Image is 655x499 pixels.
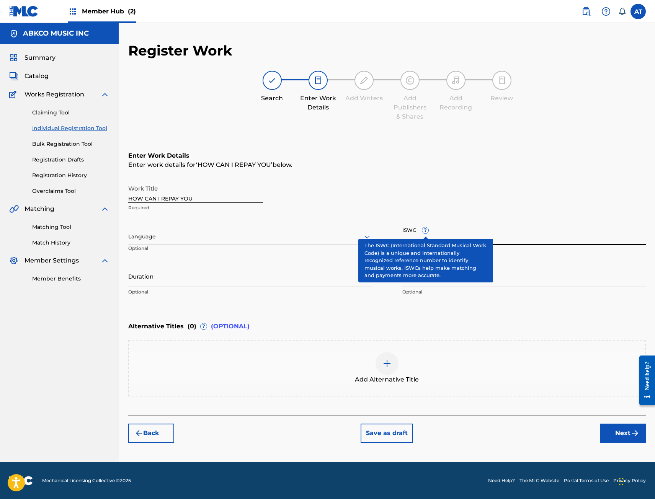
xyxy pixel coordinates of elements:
h5: ABKCO MUSIC INC [23,29,89,38]
span: Alternative Titles [128,322,184,331]
a: Matching Tool [32,223,109,231]
div: Add Recording [437,94,475,112]
span: Add Alternative Title [355,375,419,384]
span: HOW CAN I REPAY YOU [196,161,273,168]
div: Add Writers [345,94,383,103]
img: step indicator icon for Search [268,76,277,85]
img: 7ee5dd4eb1f8a8e3ef2f.svg [134,429,144,438]
div: Review [483,94,521,103]
span: Member Settings [25,256,79,265]
p: Optional [128,289,372,295]
span: Mechanical Licensing Collective © 2025 [42,477,131,484]
img: expand [100,90,109,99]
a: Match History [32,239,109,247]
a: SummarySummary [9,53,56,62]
span: Matching [25,204,54,214]
img: f7272a7cc735f4ea7f67.svg [630,429,640,438]
span: (OPTIONAL) [211,322,250,331]
img: Works Registration [9,90,19,99]
img: step indicator icon for Add Publishers & Shares [405,76,415,85]
span: Summary [25,53,56,62]
img: MLC Logo [9,6,39,17]
img: add [382,359,392,368]
div: Enter Work Details [299,94,337,112]
img: Matching [9,204,19,214]
h6: Enter Work Details [128,151,646,160]
span: HOW CAN I REPAY YOU [198,161,271,168]
span: Enter work details for [128,161,196,168]
button: Back [128,424,174,443]
div: Notifications [618,8,626,15]
div: Add Publishers & Shares [391,94,429,121]
img: step indicator icon for Enter Work Details [314,76,323,85]
a: Portal Terms of Use [564,477,609,484]
a: CatalogCatalog [9,72,49,81]
a: Registration History [32,171,109,179]
a: Privacy Policy [613,477,646,484]
img: step indicator icon for Add Writers [359,76,369,85]
span: ? [478,274,484,280]
img: Catalog [9,72,18,81]
span: Catalog [25,72,49,81]
a: Registration Drafts [32,156,109,164]
p: Required [128,204,263,211]
a: Need Help? [488,477,515,484]
a: Overclaims Tool [32,187,109,195]
img: search [581,7,591,16]
a: Public Search [578,4,594,19]
a: Bulk Registration Tool [32,140,109,148]
span: ? [201,323,207,329]
div: User Menu [630,4,646,19]
img: step indicator icon for Add Recording [451,76,461,85]
img: expand [100,256,109,265]
span: below. [273,161,292,168]
span: ( 0 ) [188,322,196,331]
p: Optional [402,246,646,253]
span: Works Registration [25,90,84,99]
p: Optional [128,245,202,258]
a: The MLC Website [519,477,559,484]
img: Summary [9,53,18,62]
iframe: Chat Widget [617,462,655,499]
button: Save as draft [361,424,413,443]
span: Member Hub [82,7,136,16]
span: (2) [128,8,136,15]
h2: Register Work [128,42,232,59]
div: Drag [619,470,624,493]
p: Optional [402,289,646,295]
div: Help [598,4,614,19]
a: Member Benefits [32,275,109,283]
button: Next [600,424,646,443]
img: Accounts [9,29,18,38]
div: Search [253,94,291,103]
img: logo [9,476,33,485]
iframe: Resource Center [634,350,655,411]
img: help [601,7,611,16]
img: expand [100,204,109,214]
a: Claiming Tool [32,109,109,117]
img: step indicator icon for Review [497,76,506,85]
img: Top Rightsholders [68,7,77,16]
span: ? [422,227,428,233]
a: Individual Registration Tool [32,124,109,132]
img: Member Settings [9,256,18,265]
